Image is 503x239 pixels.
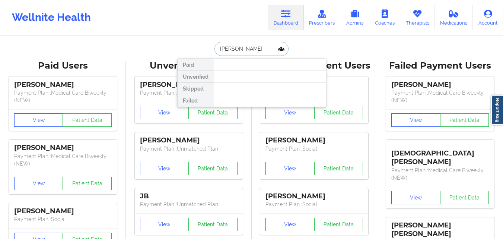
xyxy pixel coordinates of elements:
[491,95,503,125] a: Report Bug
[63,113,112,127] button: Patient Data
[140,145,238,152] p: Payment Plan : Unmatched Plan
[268,5,304,30] a: Dashboard
[14,216,112,223] p: Payment Plan : Social
[440,113,489,127] button: Patient Data
[178,95,214,107] div: Failed
[265,201,363,208] p: Payment Plan : Social
[265,218,315,231] button: View
[14,113,63,127] button: View
[140,89,238,97] p: Payment Plan : Unmatched Plan
[265,136,363,145] div: [PERSON_NAME]
[14,152,112,167] p: Payment Plan : Medical Care Biweekly (NEW)
[140,81,238,89] div: [PERSON_NAME]
[140,218,189,231] button: View
[178,59,214,71] div: Paid
[314,106,363,119] button: Patient Data
[304,5,341,30] a: Prescribers
[391,191,440,204] button: View
[391,81,489,89] div: [PERSON_NAME]
[314,162,363,175] button: Patient Data
[382,60,498,72] div: Failed Payment Users
[391,89,489,104] p: Payment Plan : Medical Care Biweekly (NEW)
[435,5,473,30] a: Medications
[473,5,503,30] a: Account
[265,145,363,152] p: Payment Plan : Social
[188,106,238,119] button: Patient Data
[140,192,238,201] div: JB
[14,144,112,152] div: [PERSON_NAME]
[391,221,489,238] div: [PERSON_NAME] [PERSON_NAME]
[400,5,435,30] a: Therapists
[340,5,369,30] a: Admins
[440,191,489,204] button: Patient Data
[314,218,363,231] button: Patient Data
[5,60,121,72] div: Paid Users
[131,60,246,72] div: Unverified Users
[140,201,238,208] p: Payment Plan : Unmatched Plan
[14,89,112,104] p: Payment Plan : Medical Care Biweekly (NEW)
[140,136,238,145] div: [PERSON_NAME]
[14,81,112,89] div: [PERSON_NAME]
[265,162,315,175] button: View
[265,106,315,119] button: View
[14,177,63,190] button: View
[265,192,363,201] div: [PERSON_NAME]
[391,144,489,166] div: [DEMOGRAPHIC_DATA][PERSON_NAME]
[391,167,489,182] p: Payment Plan : Medical Care Biweekly (NEW)
[391,113,440,127] button: View
[14,207,112,216] div: [PERSON_NAME]
[178,71,214,83] div: Unverified
[140,162,189,175] button: View
[63,177,112,190] button: Patient Data
[140,106,189,119] button: View
[369,5,400,30] a: Coaches
[188,162,238,175] button: Patient Data
[188,218,238,231] button: Patient Data
[178,83,214,95] div: Skipped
